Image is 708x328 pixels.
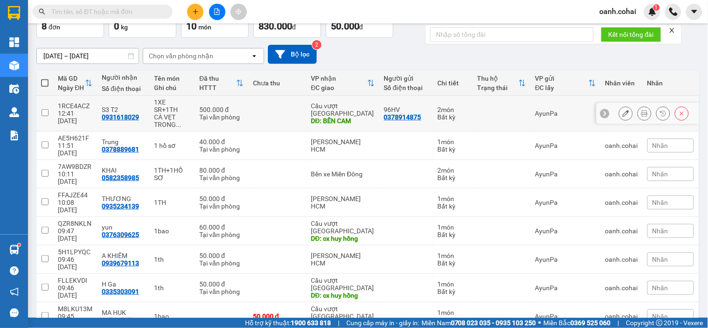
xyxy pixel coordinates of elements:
img: logo-vxr [8,6,20,20]
div: 09:47 [DATE] [58,227,92,242]
div: 1 món [438,280,468,288]
div: Người nhận [102,74,145,81]
div: Cầu vượt [GEOGRAPHIC_DATA] [311,220,374,235]
div: Tại văn phòng [199,174,244,181]
div: Bất kỳ [438,113,468,121]
div: DĐ: cx huy hồng [311,235,374,242]
b: Cô Hai [24,7,63,21]
div: Bất kỳ [438,316,468,324]
span: đơn [49,23,60,31]
div: 0378889681 [102,146,139,153]
div: 50.000 đ [199,195,244,202]
div: Thu hộ [477,75,519,82]
div: 50.000 đ [253,313,301,320]
div: 1 món [438,309,468,316]
button: Kết nối tổng đài [601,27,661,42]
div: 0376309625 [102,231,139,238]
span: Cung cấp máy in - giấy in: [346,318,419,328]
div: VP nhận [311,75,367,82]
span: 1 [655,4,658,11]
strong: 1900 633 818 [291,319,331,327]
div: yun [102,223,145,231]
div: 1bao [154,313,190,320]
span: 10 [186,21,196,32]
div: 96HV [384,106,428,113]
div: 50.000 đ [199,280,244,288]
span: message [10,308,19,317]
div: Ngày ĐH [58,84,85,91]
img: phone-icon [669,7,678,16]
img: dashboard-icon [9,37,19,47]
span: Nhãn [652,284,668,292]
input: Select a date range. [37,49,139,63]
span: | [618,318,619,328]
span: Nhãn [652,170,668,178]
div: 1 món [438,252,468,259]
div: Chưa thu [253,79,301,87]
span: 1XE SR+1TH [84,64,163,81]
div: DĐ: cx huy hồng [311,292,374,299]
div: 1RCE4ACZ [58,102,92,110]
div: oanh.cohai [605,227,638,235]
h2: 1RCE4ACZ [4,29,51,43]
div: Đã thu [199,75,236,82]
div: [PERSON_NAME] HCM [311,252,374,267]
div: Cầu vượt [GEOGRAPHIC_DATA] [311,277,374,292]
div: 09:46 [DATE] [58,256,92,271]
button: aim [231,4,247,20]
div: Mã GD [58,75,85,82]
div: 11:51 [DATE] [58,142,92,157]
div: THƯƠNG [102,195,145,202]
div: 40.000 đ [199,138,244,146]
span: Nhãn [652,313,668,320]
span: ⚪️ [539,321,541,325]
div: oanh.cohai [605,142,638,149]
div: M8LKU13M [58,305,92,313]
div: Bất kỳ [438,146,468,153]
strong: 0708 023 035 - 0935 103 250 [451,319,536,327]
div: Tại văn phòng [199,146,244,153]
div: Nhân viên [605,79,638,87]
div: Bến xe Miền Đông [311,170,374,178]
th: Toggle SortBy [306,71,379,96]
sup: 1 [18,244,21,246]
div: Người gửi [384,75,428,82]
span: Nhãn [652,199,668,206]
div: 80.000 đ [199,167,244,174]
div: 0971150783 [102,316,139,324]
div: 0582358985 [102,174,139,181]
div: 1 món [438,195,468,202]
div: AyunPa [535,284,596,292]
sup: 2 [312,40,322,49]
div: 0935234139 [102,202,139,210]
span: copyright [656,320,663,326]
div: Chi tiết [438,79,468,87]
div: Tại văn phòng [199,113,244,121]
button: file-add [209,4,225,20]
div: oanh.cohai [605,313,638,320]
div: MA HUK [102,309,145,316]
strong: 0369 525 060 [571,319,611,327]
div: CÀ VẸT TRONG CỐP [154,113,190,128]
div: S3 T2 [102,106,145,113]
div: Bất kỳ [438,174,468,181]
div: 1TH+1HỒ SƠ [154,167,190,181]
span: đ [359,23,363,31]
div: ĐC lấy [535,84,589,91]
img: warehouse-icon [9,245,19,255]
th: Toggle SortBy [473,71,531,96]
div: 1th [154,256,190,263]
div: AyunPa [535,199,596,206]
div: oanh.cohai [605,199,638,206]
img: icon-new-feature [648,7,657,16]
span: [DATE] 12:41 [84,25,118,32]
div: 1 món [438,138,468,146]
span: close [669,27,675,34]
div: 1bao [154,227,190,235]
div: AyunPa [535,256,596,263]
div: Bất kỳ [438,259,468,267]
span: file-add [214,8,220,15]
div: 1 hồ sơ [154,142,190,149]
div: Cầu vượt [GEOGRAPHIC_DATA] [311,102,374,117]
div: 60.000 đ [199,223,244,231]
